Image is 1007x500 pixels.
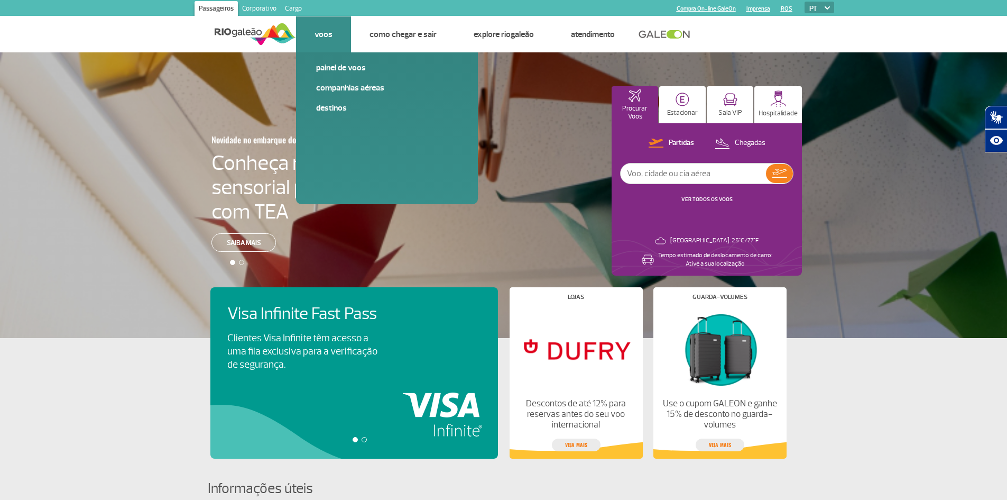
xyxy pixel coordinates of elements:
[712,137,769,150] button: Chegadas
[617,105,653,121] p: Procurar Voos
[659,86,706,123] button: Estacionar
[669,138,694,148] p: Partidas
[985,106,1007,152] div: Plugin de acessibilidade da Hand Talk.
[985,129,1007,152] button: Abrir recursos assistivos.
[316,62,458,74] a: Painel de voos
[676,93,689,106] img: carParkingHome.svg
[670,237,759,245] p: [GEOGRAPHIC_DATA]: 25°C/77°F
[568,294,584,300] h4: Lojas
[781,5,792,12] a: RQS
[518,398,633,430] p: Descontos de até 12% para reservas antes do seu voo internacional
[735,138,765,148] p: Chegadas
[696,439,744,451] a: veja mais
[227,304,481,371] a: Visa Infinite Fast PassClientes Visa Infinite têm acesso a uma fila exclusiva para a verificação ...
[227,304,395,324] h4: Visa Infinite Fast Pass
[474,29,534,40] a: Explore RIOgaleão
[195,1,238,18] a: Passageiros
[281,1,306,18] a: Cargo
[759,110,798,117] p: Hospitalidade
[667,109,698,117] p: Estacionar
[718,109,742,117] p: Sala VIP
[315,29,332,40] a: Voos
[621,163,766,184] input: Voo, cidade ou cia aérea
[658,251,772,268] p: Tempo estimado de deslocamento de carro: Ative a sua localização
[692,294,747,300] h4: Guarda-volumes
[985,106,1007,129] button: Abrir tradutor de língua de sinais.
[227,332,377,371] p: Clientes Visa Infinite têm acesso a uma fila exclusiva para a verificação de segurança.
[612,86,658,123] button: Procurar Voos
[662,308,777,390] img: Guarda-volumes
[645,137,697,150] button: Partidas
[238,1,281,18] a: Corporativo
[552,439,600,451] a: veja mais
[746,5,770,12] a: Imprensa
[518,308,633,390] img: Lojas
[316,102,458,114] a: Destinos
[707,86,753,123] button: Sala VIP
[677,5,736,12] a: Compra On-line GaleOn
[723,93,737,106] img: vipRoom.svg
[678,195,736,204] button: VER TODOS OS VOOS
[208,479,800,498] h4: Informações úteis
[316,82,458,94] a: Companhias Aéreas
[770,90,787,107] img: hospitality.svg
[629,89,641,102] img: airplaneHomeActive.svg
[211,129,388,151] h3: Novidade no embarque doméstico
[571,29,615,40] a: Atendimento
[369,29,437,40] a: Como chegar e sair
[662,398,777,430] p: Use o cupom GALEON e ganhe 15% de desconto no guarda-volumes
[211,233,276,252] a: Saiba mais
[754,86,802,123] button: Hospitalidade
[211,151,440,224] h4: Conheça nossa sala sensorial para passageiros com TEA
[681,196,733,203] a: VER TODOS OS VOOS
